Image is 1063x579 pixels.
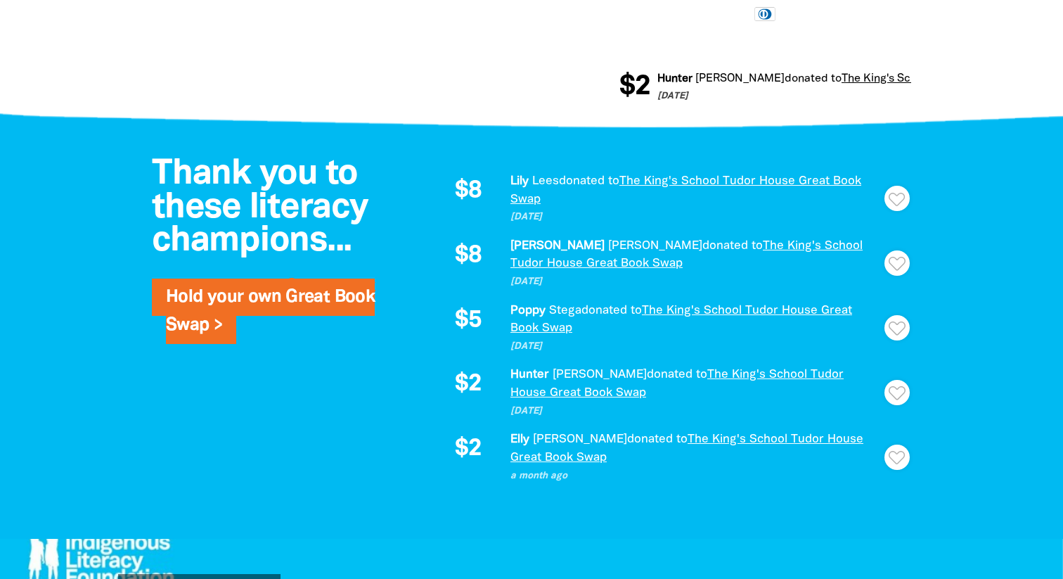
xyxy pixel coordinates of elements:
a: The King's School Tudor House Great Book Swap [510,434,863,463]
em: [PERSON_NAME] [510,241,605,251]
em: Hunter [510,369,549,380]
em: [PERSON_NAME] [681,74,771,84]
p: [DATE] [510,275,880,289]
a: Hold your own Great Book Swap > [166,289,375,333]
span: donated to [559,176,619,186]
em: [PERSON_NAME] [533,434,627,445]
div: Donation stream [619,65,911,110]
span: $8 [455,179,482,203]
a: The King's School Tudor House Great Book Swap [510,176,861,205]
span: donated to [771,74,827,84]
em: Lily [510,176,529,186]
a: The King's School Tudor House Great Book Swap [510,369,844,398]
span: $2 [605,73,636,101]
p: [DATE] [510,210,880,224]
span: $5 [455,309,482,333]
span: donated to [647,369,707,380]
span: donated to [627,434,688,445]
em: Hunter [643,74,678,84]
span: $8 [455,244,482,268]
span: donated to [581,305,642,316]
em: Lees [532,176,559,186]
em: [PERSON_NAME] [608,241,702,251]
span: donated to [702,241,763,251]
span: $2 [455,373,482,397]
em: Elly [510,434,529,445]
p: [DATE] [510,340,880,354]
em: Stega [549,305,581,316]
p: [DATE] [510,405,880,419]
em: Poppy [510,305,546,316]
p: a month ago [510,469,880,483]
div: Paginated content [433,172,897,483]
span: $2 [455,438,482,462]
a: The King's School Tudor House Great Book Swap [510,305,852,334]
div: Donation stream [433,172,897,483]
span: Thank you to these literacy champions... [152,158,368,257]
em: [PERSON_NAME] [553,369,647,380]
